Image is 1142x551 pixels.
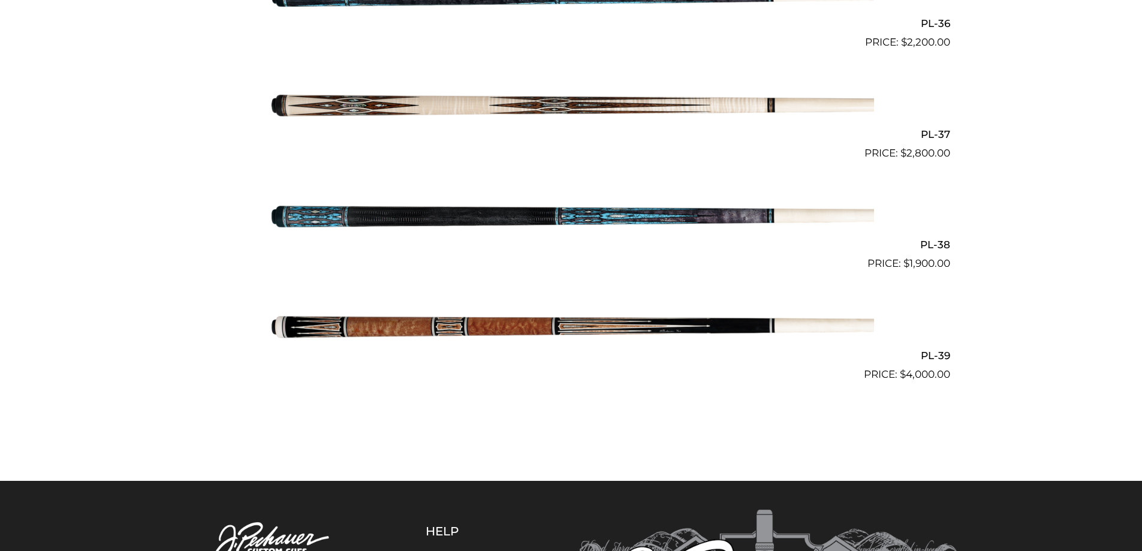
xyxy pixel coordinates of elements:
h5: Help [426,524,519,538]
span: $ [900,147,906,159]
img: PL-38 [269,166,874,267]
bdi: 1,900.00 [903,257,950,269]
img: PL-37 [269,55,874,156]
bdi: 2,800.00 [900,147,950,159]
img: PL-39 [269,276,874,377]
h2: PL-36 [192,13,950,35]
a: PL-37 $2,800.00 [192,55,950,161]
bdi: 2,200.00 [901,36,950,48]
bdi: 4,000.00 [900,368,950,380]
h2: PL-38 [192,234,950,256]
h2: PL-37 [192,123,950,145]
span: $ [900,368,906,380]
span: $ [901,36,907,48]
a: PL-38 $1,900.00 [192,166,950,272]
span: $ [903,257,909,269]
a: PL-39 $4,000.00 [192,276,950,382]
h2: PL-39 [192,344,950,366]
